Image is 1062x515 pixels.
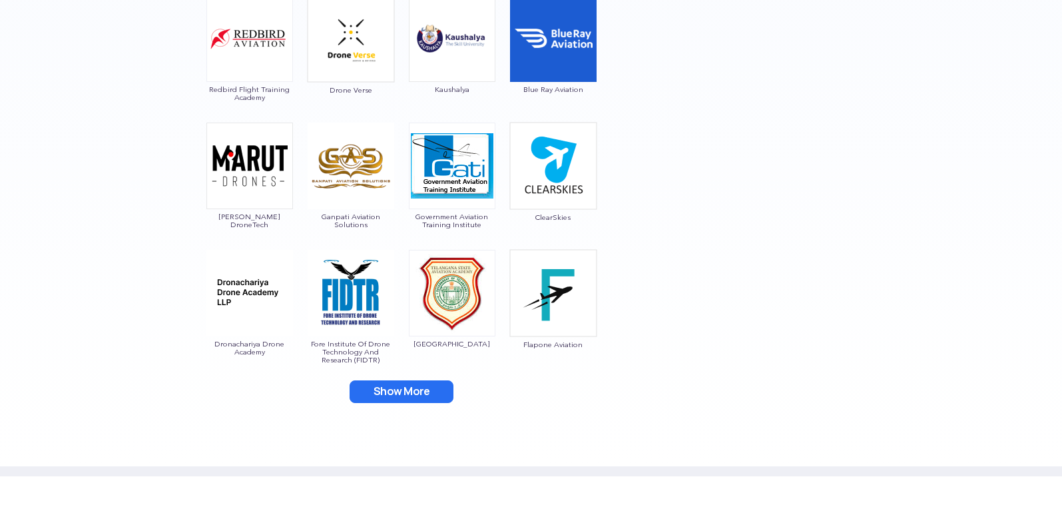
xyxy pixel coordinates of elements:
[409,123,495,209] img: ic_governmentaviation.png
[307,213,395,229] span: Ganpati Aviation Solutions
[308,250,394,336] img: ic_fore.png
[206,213,294,229] span: [PERSON_NAME] DroneTech
[307,32,395,94] a: Drone Verse
[408,213,496,229] span: Government Aviation Training Institute
[408,85,496,93] span: Kaushalya
[509,249,597,337] img: bg_flapone.png
[307,340,395,364] span: Fore Institute Of Drone Technology And Research (FIDTR)
[206,85,294,101] span: Redbird Flight Training Academy
[206,250,293,336] img: ic_dronachariya.png
[509,340,597,348] span: Flapone Aviation
[206,340,294,356] span: Dronachariya Drone Academy
[509,122,597,210] img: ic_clearskies.png
[509,159,597,221] a: ClearSkies
[509,213,597,221] span: ClearSkies
[509,286,597,348] a: Flapone Aviation
[308,123,394,209] img: ic_ganpati.png
[206,123,293,209] img: ic_marut.png
[307,86,395,94] span: Drone Verse
[408,340,496,348] span: [GEOGRAPHIC_DATA]
[509,85,597,93] span: Blue Ray Aviation
[409,250,495,336] img: ic_telanganastateaviation.png
[350,380,453,403] button: Show More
